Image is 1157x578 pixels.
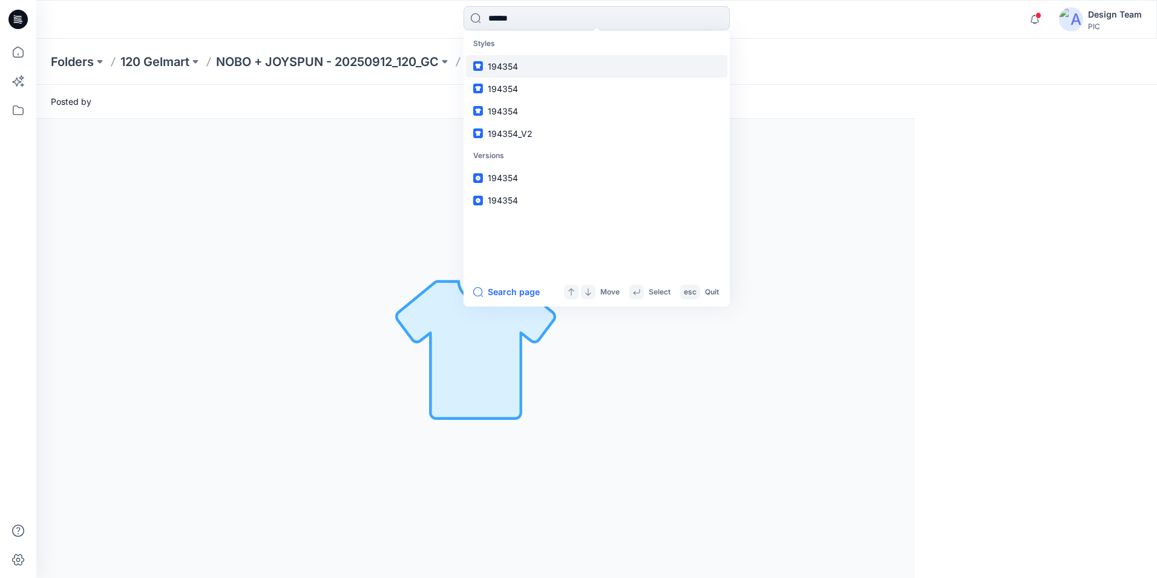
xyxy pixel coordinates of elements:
span: 194354 [488,106,518,116]
span: 194354_V2 [488,128,533,139]
button: Search page [473,285,540,299]
a: Folders [51,53,94,70]
p: Move [600,286,620,299]
a: 194354 [466,189,727,211]
a: 194354 [466,55,727,78]
img: No Outline [391,264,560,433]
span: 194354 [488,173,518,183]
img: avatar [1059,7,1083,32]
span: 194354 [488,61,518,71]
div: Design Team [1088,7,1142,22]
a: 120 Gelmart [120,53,189,70]
div: PIC [1088,22,1142,31]
a: 194354_V2 [466,122,727,145]
p: Select [649,286,670,299]
p: Styles [466,33,727,55]
a: 194354 [466,100,727,122]
a: 194354 [466,167,727,189]
span: 194354 [488,195,518,205]
p: Versions [466,145,727,167]
span: 194354 [488,84,518,94]
p: esc [684,286,696,299]
a: NOBO + JOYSPUN - 20250912_120_GC [216,53,439,70]
a: 194354 [466,78,727,100]
span: Posted by [51,95,91,108]
p: Quit [705,286,719,299]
